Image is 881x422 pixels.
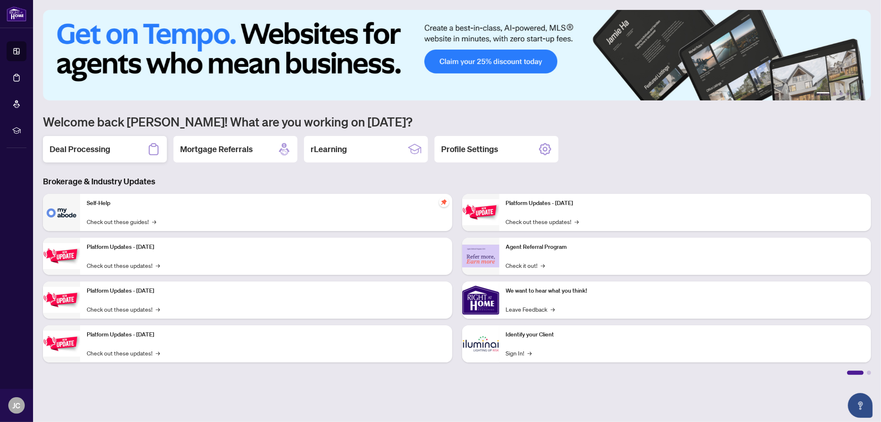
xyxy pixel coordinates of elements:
p: Platform Updates - [DATE] [87,243,446,252]
span: JC [13,400,21,411]
a: Check out these updates!→ [87,348,160,358]
p: Self-Help [87,199,446,208]
a: Check out these updates!→ [506,217,579,226]
img: Agent Referral Program [462,245,499,267]
a: Check out these guides!→ [87,217,156,226]
img: Platform Updates - July 8, 2025 [43,331,80,357]
span: → [575,217,579,226]
h2: Mortgage Referrals [180,143,253,155]
span: → [528,348,532,358]
p: Platform Updates - [DATE] [506,199,865,208]
h1: Welcome back [PERSON_NAME]! What are you working on [DATE]? [43,114,871,129]
span: → [551,305,555,314]
h2: rLearning [311,143,347,155]
h2: Profile Settings [441,143,498,155]
span: → [541,261,545,270]
button: 4 [846,92,850,95]
img: Self-Help [43,194,80,231]
span: → [152,217,156,226]
img: Platform Updates - September 16, 2025 [43,243,80,269]
span: → [156,261,160,270]
h3: Brokerage & Industry Updates [43,176,871,187]
button: 6 [860,92,863,95]
p: Platform Updates - [DATE] [87,330,446,339]
h2: Deal Processing [50,143,110,155]
a: Check it out!→ [506,261,545,270]
img: Platform Updates - June 23, 2025 [462,199,499,225]
button: 1 [817,92,830,95]
p: Platform Updates - [DATE] [87,286,446,296]
img: logo [7,6,26,21]
span: → [156,305,160,314]
img: Slide 0 [43,10,871,100]
a: Check out these updates!→ [87,261,160,270]
img: Identify your Client [462,325,499,362]
button: 2 [833,92,836,95]
p: We want to hear what you think! [506,286,865,296]
button: 3 [840,92,843,95]
a: Sign In!→ [506,348,532,358]
button: Open asap [848,393,873,418]
span: → [156,348,160,358]
button: 5 [853,92,856,95]
span: pushpin [439,197,449,207]
a: Check out these updates!→ [87,305,160,314]
p: Identify your Client [506,330,865,339]
img: We want to hear what you think! [462,281,499,319]
a: Leave Feedback→ [506,305,555,314]
p: Agent Referral Program [506,243,865,252]
img: Platform Updates - July 21, 2025 [43,287,80,313]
